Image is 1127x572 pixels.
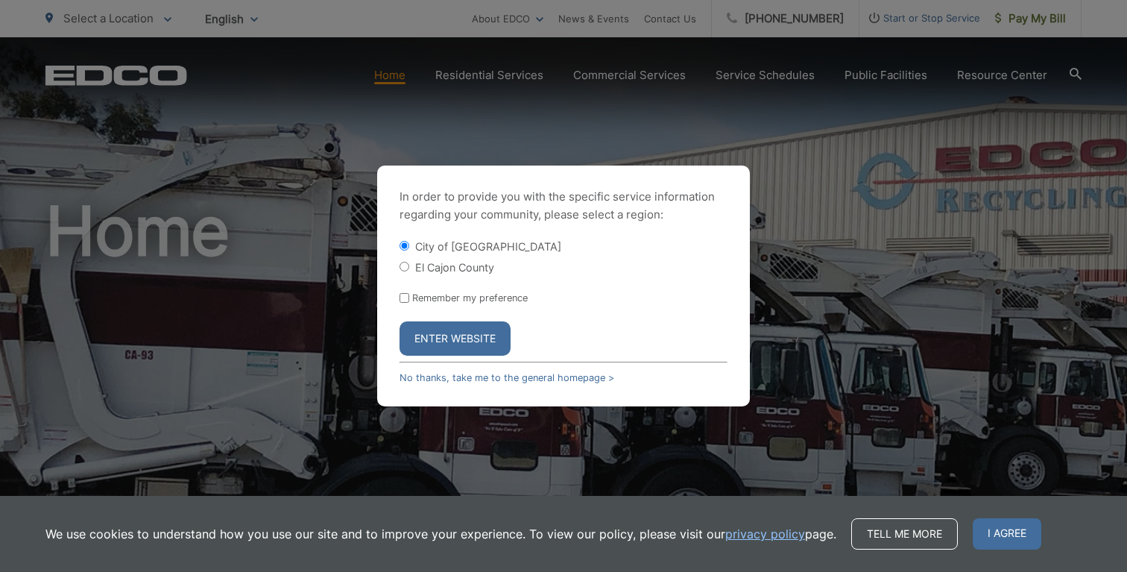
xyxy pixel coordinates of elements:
[851,518,958,550] a: Tell me more
[415,261,494,274] label: El Cajon County
[412,292,528,304] label: Remember my preference
[400,188,727,224] p: In order to provide you with the specific service information regarding your community, please se...
[973,518,1041,550] span: I agree
[415,240,561,253] label: City of [GEOGRAPHIC_DATA]
[400,372,614,383] a: No thanks, take me to the general homepage >
[725,525,805,543] a: privacy policy
[400,321,511,356] button: Enter Website
[45,525,836,543] p: We use cookies to understand how you use our site and to improve your experience. To view our pol...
